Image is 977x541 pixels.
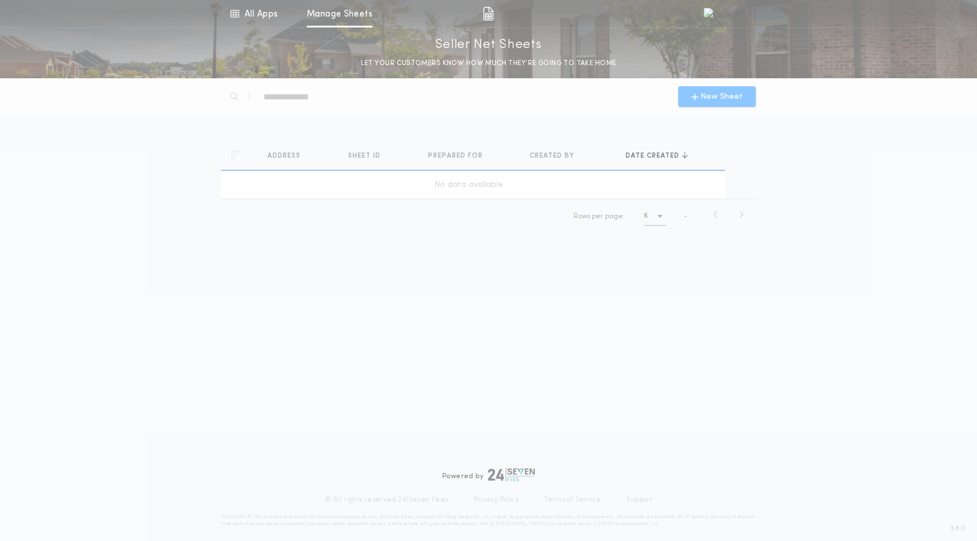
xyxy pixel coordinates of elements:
[626,495,652,504] a: Support
[626,150,688,162] button: Date created
[267,151,303,161] span: Address
[626,151,682,161] span: Date created
[704,8,743,19] img: vs-icon
[574,213,624,220] span: Rows per page:
[644,207,666,226] button: 5
[950,523,966,534] span: 3.8.0
[483,7,494,21] img: img
[700,91,743,103] span: New Sheet
[644,210,648,222] h1: 5
[474,495,519,504] a: Privacy Policy
[361,58,616,69] p: LET YOUR CUSTOMERS KNOW HOW MUCH THEY’RE GOING TO TAKE HOME
[530,150,583,162] button: Created by
[435,36,542,54] p: Seller Net Sheets
[325,495,449,504] p: © All rights reserved. 24|Seven Fees
[226,179,711,191] div: No data available
[348,150,389,162] button: Sheet ID
[544,495,601,504] a: Terms of Service
[221,514,756,527] p: DISCLAIMER: This estimate is provided for informational purposes only. 24|Seven Fees, a product o...
[348,151,383,161] span: Sheet ID
[428,151,485,161] span: Prepared for
[267,150,309,162] button: Address
[442,468,535,482] div: Powered by
[678,86,756,107] button: New Sheet
[488,468,535,482] img: logo
[490,522,546,526] a: [URL][DOMAIN_NAME]
[684,211,687,222] span: -
[530,151,576,161] span: Created by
